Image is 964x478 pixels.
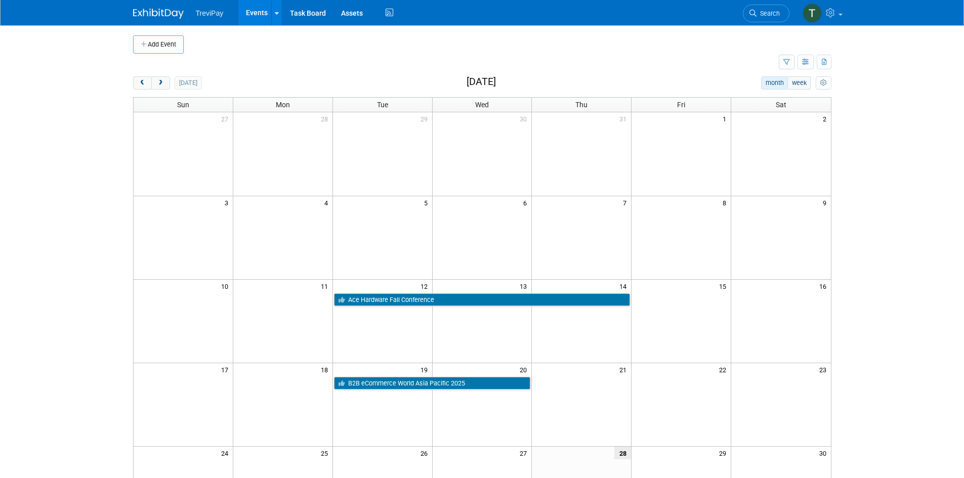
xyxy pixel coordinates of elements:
[334,293,631,307] a: Ace Hardware Fall Conference
[818,447,831,459] span: 30
[822,112,831,125] span: 2
[519,447,531,459] span: 27
[776,101,786,109] span: Sat
[320,447,332,459] span: 25
[196,9,224,17] span: TreviPay
[718,280,731,292] span: 15
[133,76,152,90] button: prev
[519,363,531,376] span: 20
[677,101,685,109] span: Fri
[519,112,531,125] span: 30
[475,101,489,109] span: Wed
[722,112,731,125] span: 1
[820,80,827,86] i: Personalize Calendar
[320,363,332,376] span: 18
[761,76,788,90] button: month
[522,196,531,209] span: 6
[220,112,233,125] span: 27
[334,377,531,390] a: B2B eCommerce World Asia Pacific 2025
[133,35,184,54] button: Add Event
[618,363,631,376] span: 21
[224,196,233,209] span: 3
[420,363,432,376] span: 19
[175,76,201,90] button: [DATE]
[787,76,811,90] button: week
[377,101,388,109] span: Tue
[420,280,432,292] span: 12
[614,447,631,459] span: 28
[220,447,233,459] span: 24
[757,10,780,17] span: Search
[220,363,233,376] span: 17
[822,196,831,209] span: 9
[177,101,189,109] span: Sun
[718,363,731,376] span: 22
[618,112,631,125] span: 31
[423,196,432,209] span: 5
[320,280,332,292] span: 11
[622,196,631,209] span: 7
[467,76,496,88] h2: [DATE]
[420,112,432,125] span: 29
[519,280,531,292] span: 13
[575,101,588,109] span: Thu
[618,280,631,292] span: 14
[818,363,831,376] span: 23
[133,9,184,19] img: ExhibitDay
[323,196,332,209] span: 4
[816,76,831,90] button: myCustomButton
[220,280,233,292] span: 10
[803,4,822,23] img: Tara DePaepe
[718,447,731,459] span: 29
[743,5,789,22] a: Search
[722,196,731,209] span: 8
[818,280,831,292] span: 16
[276,101,290,109] span: Mon
[151,76,170,90] button: next
[320,112,332,125] span: 28
[420,447,432,459] span: 26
